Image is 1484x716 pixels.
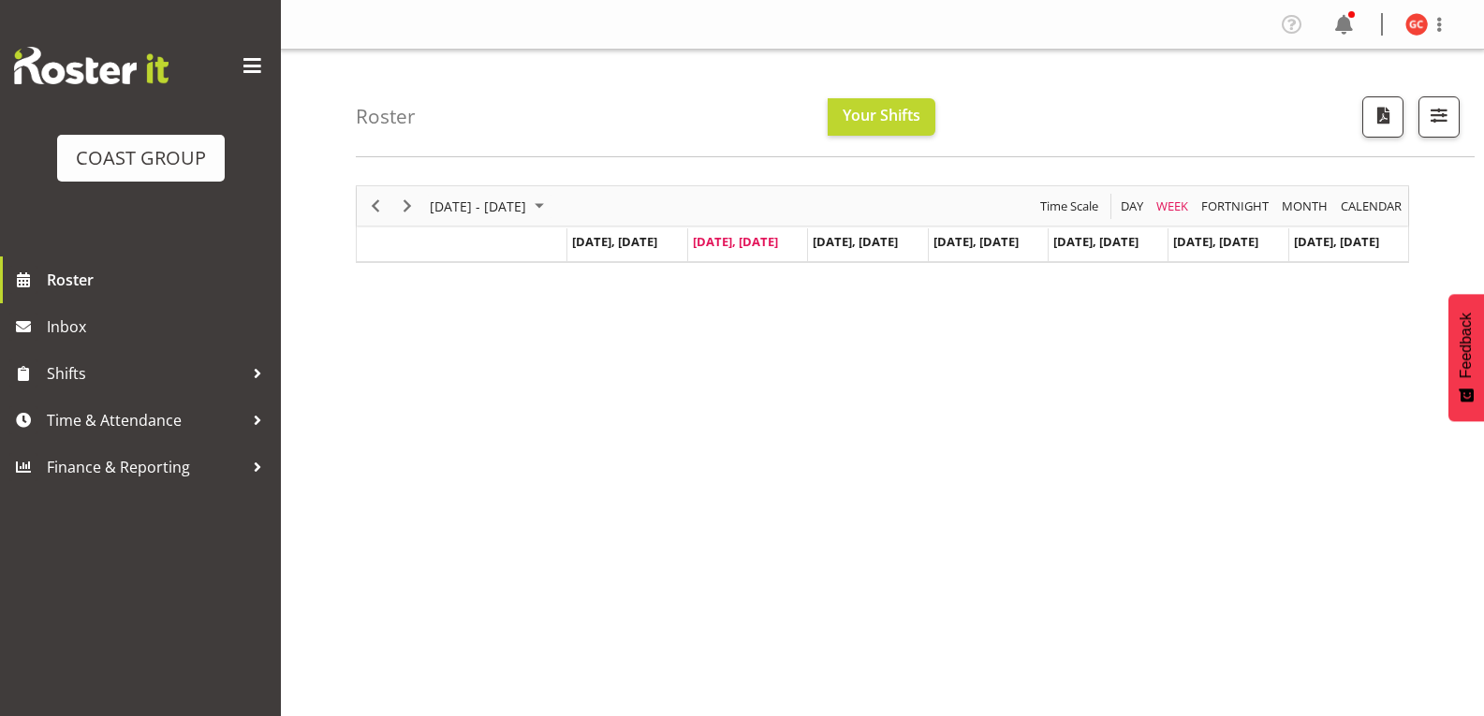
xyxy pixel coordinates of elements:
button: Next [395,195,420,218]
span: Time & Attendance [47,406,243,434]
div: August 18 - 24, 2025 [423,186,555,226]
button: Month [1338,195,1405,218]
span: [DATE], [DATE] [1294,233,1379,250]
span: Month [1280,195,1330,218]
div: previous period [360,186,391,226]
span: [DATE] - [DATE] [428,195,528,218]
span: Inbox [47,313,272,341]
div: Timeline Week of August 19, 2025 [356,185,1409,263]
div: COAST GROUP [76,144,206,172]
span: calendar [1339,195,1403,218]
button: Timeline Month [1279,195,1331,218]
span: Finance & Reporting [47,453,243,481]
button: Download a PDF of the roster according to the set date range. [1362,96,1403,138]
span: Roster [47,266,272,294]
button: Timeline Week [1153,195,1192,218]
img: Rosterit website logo [14,47,169,84]
h4: Roster [356,106,416,127]
span: [DATE], [DATE] [1173,233,1258,250]
span: [DATE], [DATE] [693,233,778,250]
span: [DATE], [DATE] [933,233,1019,250]
span: [DATE], [DATE] [1053,233,1139,250]
span: Shifts [47,359,243,387]
button: Filter Shifts [1418,96,1460,138]
button: Feedback - Show survey [1448,294,1484,421]
button: Previous [363,195,389,218]
span: Your Shifts [843,105,920,125]
button: Timeline Day [1118,195,1147,218]
div: next period [391,186,423,226]
span: Day [1119,195,1145,218]
button: August 2025 [427,195,552,218]
button: Your Shifts [828,98,935,136]
button: Time Scale [1037,195,1102,218]
button: Fortnight [1198,195,1272,218]
span: Time Scale [1038,195,1100,218]
span: Feedback [1458,313,1475,378]
span: Fortnight [1199,195,1271,218]
img: georgia-costain9019.jpg [1405,13,1428,36]
span: Week [1154,195,1190,218]
span: [DATE], [DATE] [813,233,898,250]
span: [DATE], [DATE] [572,233,657,250]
